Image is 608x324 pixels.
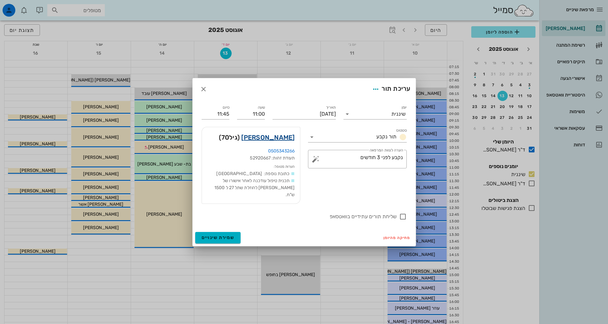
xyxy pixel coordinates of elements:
label: הערה לצוות המרפאה [369,148,403,153]
button: שמירת שינויים [195,232,241,243]
label: שליחת תורים עתידיים בוואטסאפ [202,213,396,220]
span: שמירת שינויים [202,235,235,240]
small: הערות מטופל: [274,165,295,169]
label: סיום [223,105,229,110]
div: תעודת זהות: 52920667 [207,155,295,162]
a: 0505343266 [268,148,295,154]
label: שעה [258,105,265,110]
label: סטטוס [396,128,407,133]
span: כתובת נוספת: [GEOGRAPHIC_DATA] [216,171,289,176]
span: מחיקה מהיומן [383,235,411,240]
button: מחיקה מהיומן [381,233,413,242]
span: תור נקבע [376,134,396,140]
label: יומן [401,105,407,110]
div: עריכת תור [370,83,410,95]
span: (גיל ) [219,132,240,143]
label: תאריך [326,105,336,110]
div: יומןשיננית [343,109,407,119]
span: 70 [221,134,229,141]
div: שיננית [391,111,405,117]
span: תכנית טיפול עודכנה לאחר אישורו של [PERSON_NAME] להוזלת שתל 27 ל 1500 ש"ח. [213,178,295,197]
a: [PERSON_NAME] [241,132,295,143]
div: סטטוסתור נקבע [308,132,407,142]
